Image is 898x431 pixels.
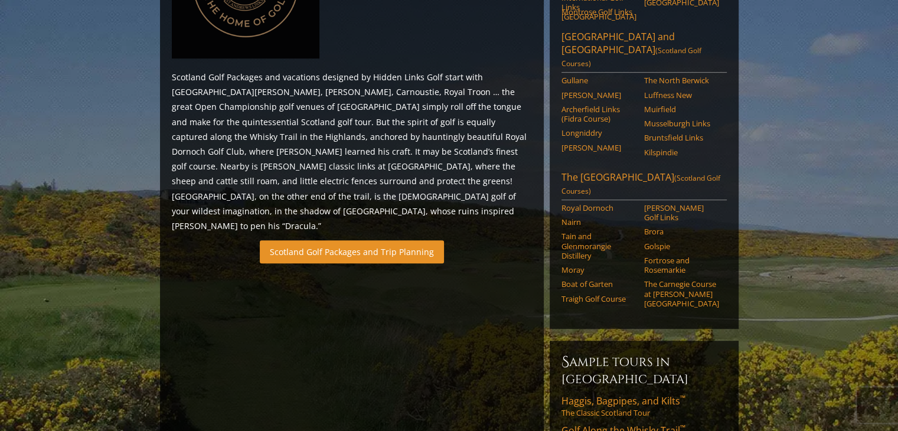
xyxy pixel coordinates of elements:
[172,70,532,233] p: Scotland Golf Packages and vacations designed by Hidden Links Golf start with [GEOGRAPHIC_DATA][P...
[561,231,636,260] a: Tain and Glenmorangie Distillery
[561,394,727,418] a: Haggis, Bagpipes, and Kilts™The Classic Scotland Tour
[644,76,719,85] a: The North Berwick
[561,279,636,289] a: Boat of Garten
[561,294,636,303] a: Traigh Golf Course
[561,352,727,387] h6: Sample Tours in [GEOGRAPHIC_DATA]
[644,256,719,275] a: Fortrose and Rosemarkie
[561,143,636,152] a: [PERSON_NAME]
[561,394,685,407] span: Haggis, Bagpipes, and Kilts
[561,203,636,213] a: Royal Dornoch
[561,7,636,17] a: Montrose Golf Links
[644,227,719,236] a: Brora
[644,133,719,142] a: Bruntsfield Links
[561,217,636,227] a: Nairn
[561,265,636,275] a: Moray
[644,105,719,114] a: Muirfield
[561,128,636,138] a: Longniddry
[644,148,719,157] a: Kilspindie
[561,171,727,200] a: The [GEOGRAPHIC_DATA](Scotland Golf Courses)
[644,241,719,251] a: Golspie
[644,119,719,128] a: Musselburgh Links
[644,203,719,223] a: [PERSON_NAME] Golf Links
[644,279,719,308] a: The Carnegie Course at [PERSON_NAME][GEOGRAPHIC_DATA]
[680,393,685,403] sup: ™
[561,76,636,85] a: Gullane
[260,240,444,263] a: Scotland Golf Packages and Trip Planning
[561,105,636,124] a: Archerfield Links (Fidra Course)
[561,173,720,196] span: (Scotland Golf Courses)
[561,30,727,73] a: [GEOGRAPHIC_DATA] and [GEOGRAPHIC_DATA](Scotland Golf Courses)
[561,90,636,100] a: [PERSON_NAME]
[644,90,719,100] a: Luffness New
[561,45,701,68] span: (Scotland Golf Courses)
